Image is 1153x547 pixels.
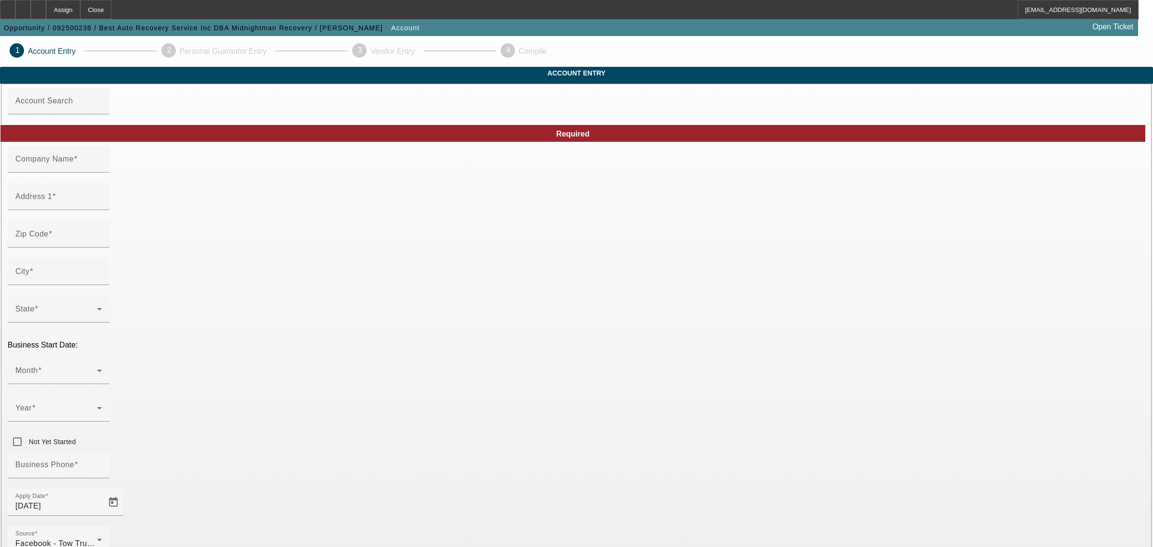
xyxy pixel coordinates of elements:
label: Not Yet Started [27,437,76,447]
button: Account [389,19,422,37]
span: Account [391,24,419,32]
span: 1 [15,46,20,54]
p: Business Start Date: [8,341,1145,349]
p: Account Entry [28,47,76,56]
mat-label: Month [15,366,38,374]
mat-label: City [15,267,30,275]
p: Personal Guarantor Entry [180,47,267,56]
span: Opportunity / 092500238 / Best Auto Recovery Service Inc DBA Midnightman Recovery / [PERSON_NAME] [4,24,383,32]
mat-label: Source [15,531,35,537]
mat-label: Business Phone [15,460,74,469]
span: 2 [167,46,172,54]
mat-label: Account Search [15,97,73,105]
span: 3 [358,46,362,54]
p: Compile [519,47,547,56]
button: Open calendar [104,493,123,512]
span: 4 [506,46,511,54]
mat-label: Zip Code [15,230,49,238]
a: Open Ticket [1089,19,1137,35]
p: Vendor Entry [370,47,415,56]
mat-label: Company Name [15,155,74,163]
mat-label: Address 1 [15,192,52,200]
span: Required [556,130,589,138]
mat-label: State [15,305,35,313]
mat-label: Apply Date [15,493,45,499]
mat-label: Year [15,404,32,412]
span: Account Entry [7,69,1146,77]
